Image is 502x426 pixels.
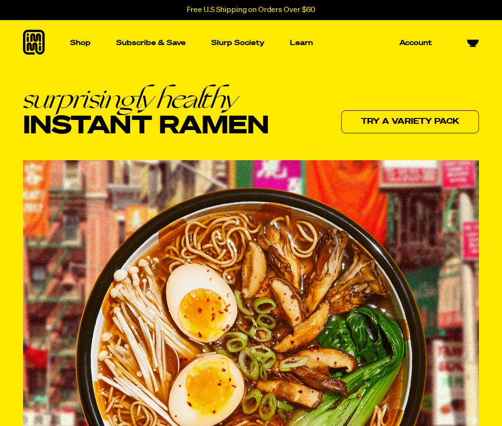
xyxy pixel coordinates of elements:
[286,20,317,66] a: Learn
[112,35,190,50] a: Subscribe & Save
[66,20,95,66] a: Shop
[341,110,479,133] a: Try a variety pack
[207,35,268,50] a: Slurp Society
[23,85,269,140] h1: Instant Ramen
[70,39,91,47] p: Shop
[66,20,436,66] nav: Main navigation
[211,39,264,47] p: Slurp Society
[290,39,313,47] p: Learn
[116,39,186,47] p: Subscribe & Save
[187,6,315,14] p: Free U.S Shipping on Orders Over $60
[23,85,269,112] em: surprisingly healthy
[399,39,432,47] p: Account
[395,35,436,50] a: Account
